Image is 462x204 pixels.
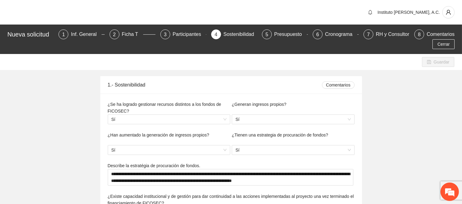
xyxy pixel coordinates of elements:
div: Comentarios [427,29,455,39]
div: Sostenibilidad [223,29,259,39]
div: 4Sostenibilidad [211,29,257,39]
div: Chatee con nosotros ahora [32,31,103,39]
span: 8 [418,32,421,37]
span: 2 [113,32,116,37]
span: Estamos en línea. [36,67,85,129]
span: user [443,10,454,15]
div: Participantes [173,29,206,39]
span: Cerrar [437,41,450,48]
span: 6 [316,32,319,37]
span: Sí [111,145,227,155]
div: 1Inf. General [58,29,104,39]
div: RH y Consultores [376,29,419,39]
div: 2Ficha T [110,29,155,39]
span: bell [366,10,375,15]
span: ¿Tienen una estrategia de procuración de fondos? [232,133,331,137]
div: 6Cronograma [313,29,359,39]
span: 7 [367,32,370,37]
div: Minimizar ventana de chat en vivo [101,3,116,18]
div: 7RH y Consultores [364,29,409,39]
button: Comentarios [322,81,354,89]
div: 5Presupuesto [262,29,308,39]
div: 3Participantes [160,29,206,39]
span: 1.- Sostenibilidad [108,82,148,87]
div: Nueva solicitud [7,29,55,39]
span: Sí [235,115,351,124]
span: 5 [265,32,268,37]
span: ¿Generan ingresos propios? [232,102,289,107]
button: user [442,6,455,18]
button: bell [365,7,375,17]
div: Cronograma [325,29,357,39]
button: Cerrar [432,39,455,49]
div: Inf. General [71,29,102,39]
span: 4 [215,32,217,37]
span: Comentarios [326,82,350,88]
div: Presupuesto [274,29,307,39]
textarea: Escriba su mensaje y pulse “Intro” [3,137,117,159]
span: ¿Se ha logrado gestionar recursos distintos a los fondos de FICOSEC? [108,102,221,114]
button: saveGuardar [422,57,454,67]
div: 8Comentarios [414,29,455,39]
span: Describe la estratégia de procuración de fondos. [108,163,203,168]
span: 3 [164,32,167,37]
div: Ficha T [122,29,143,39]
span: ¿Han aumentado la generación de ingresos propios? [108,133,212,137]
span: 1 [62,32,65,37]
span: Sí [235,145,351,155]
span: Sí [111,115,227,124]
span: Instituto [PERSON_NAME], A.C. [378,10,440,15]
